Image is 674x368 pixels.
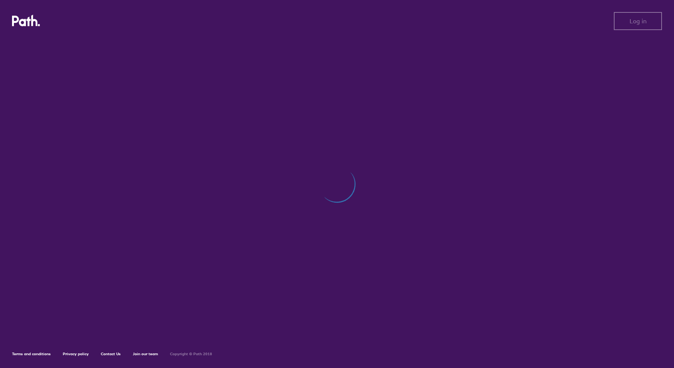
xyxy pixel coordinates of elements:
[630,18,647,24] span: Log in
[170,352,212,356] h6: Copyright © Path 2018
[133,351,158,356] a: Join our team
[614,12,662,30] button: Log in
[101,351,121,356] a: Contact Us
[12,351,51,356] a: Terms and conditions
[63,351,89,356] a: Privacy policy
